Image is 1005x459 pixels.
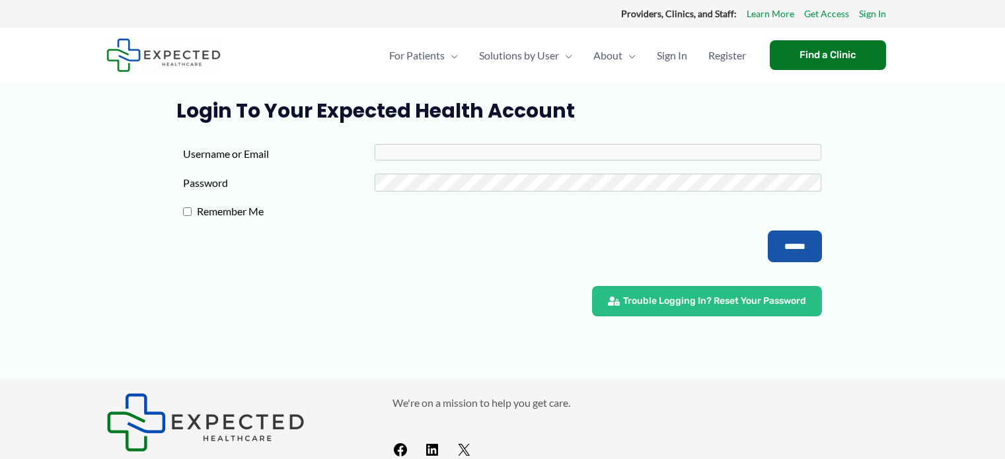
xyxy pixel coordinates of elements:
label: Remember Me [192,201,383,221]
a: Trouble Logging In? Reset Your Password [592,286,822,316]
span: Menu Toggle [622,32,636,79]
strong: Providers, Clinics, and Staff: [621,8,737,19]
a: Sign In [859,5,886,22]
span: Sign In [657,32,687,79]
aside: Footer Widget 1 [106,393,359,452]
a: Get Access [804,5,849,22]
span: Menu Toggle [445,32,458,79]
span: For Patients [389,32,445,79]
a: For PatientsMenu Toggle [379,32,468,79]
a: Learn More [747,5,794,22]
span: Solutions by User [479,32,559,79]
label: Password [183,173,375,193]
span: Menu Toggle [559,32,572,79]
img: Expected Healthcare Logo - side, dark font, small [106,38,221,72]
img: Expected Healthcare Logo - side, dark font, small [106,393,305,452]
a: Sign In [646,32,698,79]
nav: Primary Site Navigation [379,32,757,79]
span: Trouble Logging In? Reset Your Password [623,297,806,306]
span: Register [708,32,746,79]
p: We're on a mission to help you get care. [392,393,899,413]
a: Register [698,32,757,79]
a: AboutMenu Toggle [583,32,646,79]
a: Find a Clinic [770,40,886,70]
label: Username or Email [183,144,375,164]
a: Solutions by UserMenu Toggle [468,32,583,79]
h1: Login to Your Expected Health Account [176,99,829,123]
span: About [593,32,622,79]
